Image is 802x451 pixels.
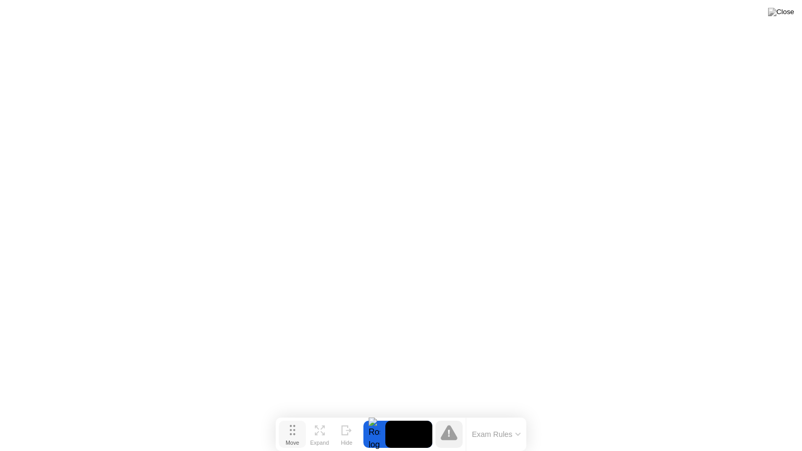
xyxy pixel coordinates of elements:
img: Close [768,8,794,16]
div: Move [286,440,299,446]
button: Expand [306,421,333,448]
div: Hide [341,440,352,446]
button: Exam Rules [469,430,524,439]
div: Expand [310,440,329,446]
button: Move [279,421,306,448]
button: Hide [333,421,360,448]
